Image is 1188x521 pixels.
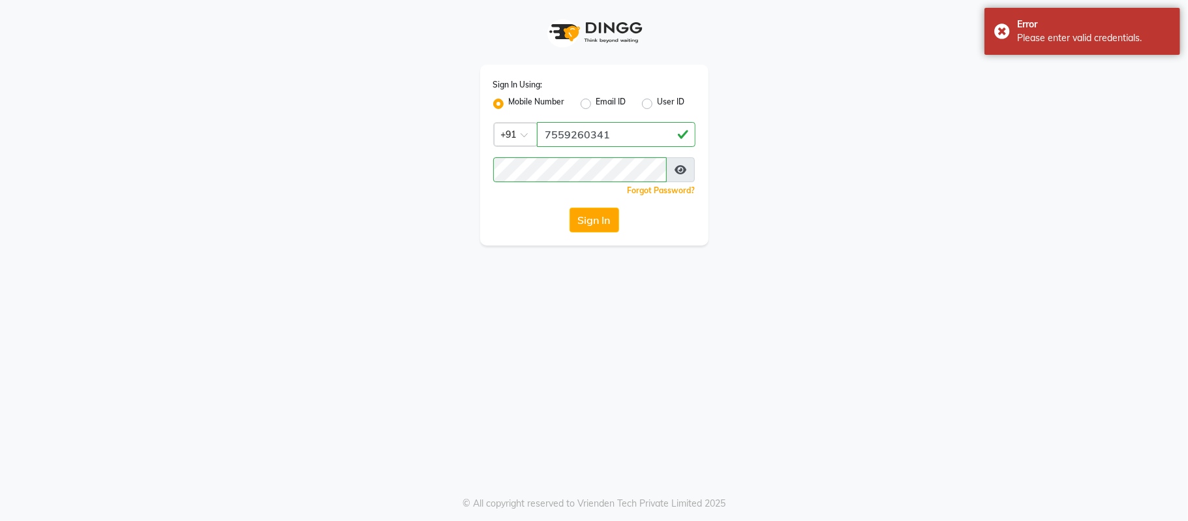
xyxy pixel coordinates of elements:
label: User ID [658,96,685,112]
img: logo1.svg [542,13,647,52]
input: Username [493,157,667,182]
a: Forgot Password? [628,185,695,195]
label: Email ID [596,96,626,112]
button: Sign In [570,208,619,232]
input: Username [537,122,695,147]
label: Sign In Using: [493,79,543,91]
label: Mobile Number [509,96,565,112]
div: Please enter valid credentials. [1017,31,1170,45]
div: Error [1017,18,1170,31]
